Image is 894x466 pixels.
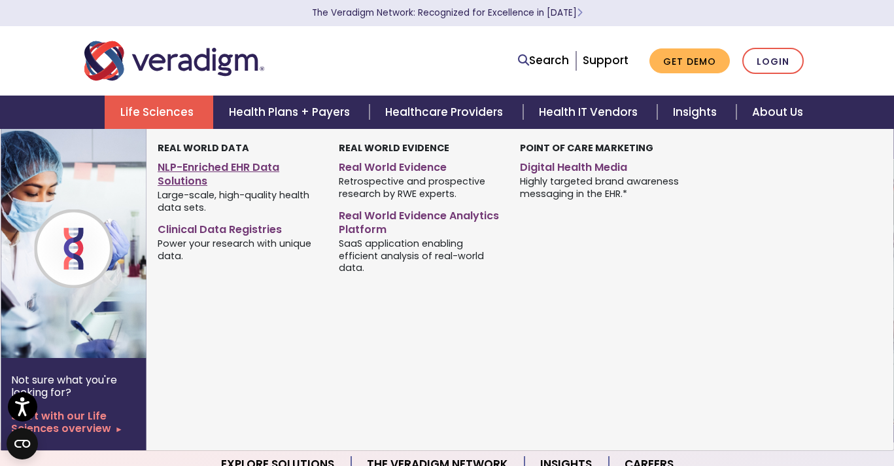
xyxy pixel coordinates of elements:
[158,156,319,188] a: NLP-Enriched EHR Data Solutions
[339,175,500,200] span: Retrospective and prospective research by RWE experts.
[649,48,730,74] a: Get Demo
[520,175,681,200] span: Highly targeted brand awareness messaging in the EHR.*
[339,236,500,274] span: SaaS application enabling efficient analysis of real-world data.
[339,156,500,175] a: Real World Evidence
[158,141,249,154] strong: Real World Data
[84,39,264,82] img: Veradigm logo
[339,204,500,237] a: Real World Evidence Analytics Platform
[158,218,319,237] a: Clinical Data Registries
[657,96,736,129] a: Insights
[523,96,657,129] a: Health IT Vendors
[1,129,211,358] img: Life Sciences
[7,428,38,459] button: Open CMP widget
[158,236,319,262] span: Power your research with unique data.
[158,188,319,213] span: Large-scale, high-quality health data sets.
[583,52,628,68] a: Support
[742,48,804,75] a: Login
[213,96,370,129] a: Health Plans + Payers
[518,52,569,69] a: Search
[520,156,681,175] a: Digital Health Media
[736,96,819,129] a: About Us
[312,7,583,19] a: The Veradigm Network: Recognized for Excellence in [DATE]Learn More
[520,141,653,154] strong: Point of Care Marketing
[339,141,449,154] strong: Real World Evidence
[577,7,583,19] span: Learn More
[105,96,213,129] a: Life Sciences
[370,96,523,129] a: Healthcare Providers
[11,410,136,435] a: Start with our Life Sciences overview
[11,374,136,399] p: Not sure what you're looking for?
